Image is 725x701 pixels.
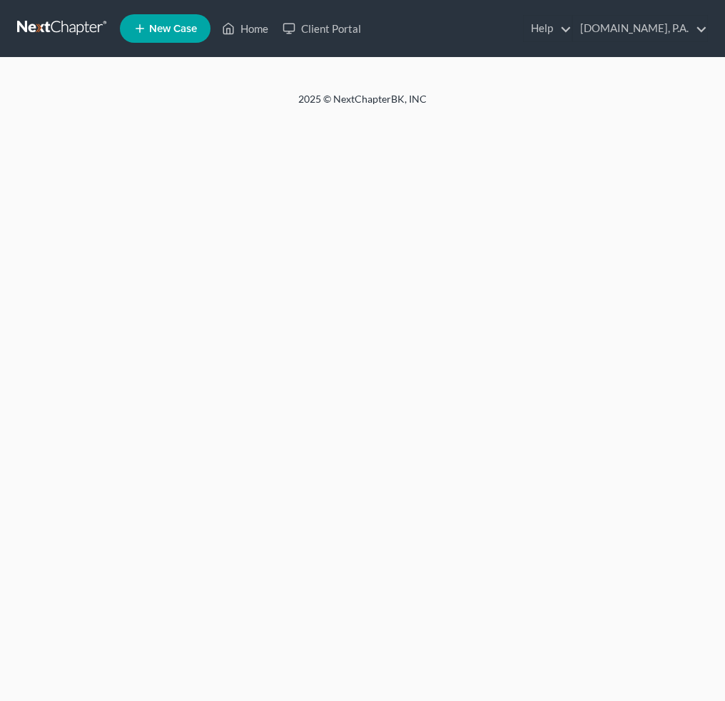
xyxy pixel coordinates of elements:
[120,14,211,43] new-legal-case-button: New Case
[275,16,368,41] a: Client Portal
[573,16,707,41] a: [DOMAIN_NAME], P.A.
[215,16,275,41] a: Home
[20,92,705,118] div: 2025 © NextChapterBK, INC
[524,16,572,41] a: Help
